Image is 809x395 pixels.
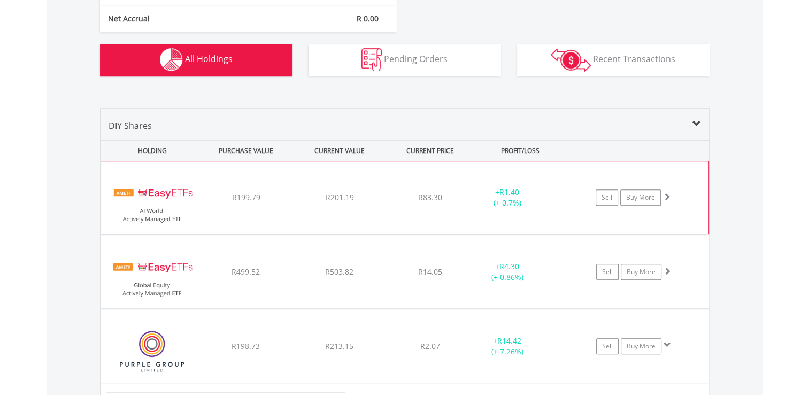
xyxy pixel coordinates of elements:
div: PURCHASE VALUE [201,141,292,161]
img: EQU.ZA.EASYAI.png [106,174,198,231]
span: R14.42 [497,336,521,346]
span: Recent Transactions [593,53,675,65]
div: Net Accrual [100,13,273,24]
span: R1.40 [499,187,519,197]
img: pending_instructions-wht.png [361,48,382,71]
span: R 0.00 [357,13,379,24]
img: EQU.ZA.PPE.png [106,323,198,380]
div: PROFIT/LOSS [475,141,566,161]
img: EQU.ZA.EASYGE.png [106,248,198,306]
a: Buy More [621,264,661,280]
span: R198.73 [232,341,260,351]
span: R14.05 [418,267,442,277]
span: R4.30 [499,261,519,271]
button: Pending Orders [309,44,501,76]
span: R213.15 [325,341,353,351]
span: R503.82 [325,267,353,277]
span: Pending Orders [384,53,448,65]
a: Sell [596,189,618,206]
div: + (+ 0.7%) [467,187,547,208]
span: R83.30 [418,192,442,202]
a: Buy More [620,189,661,206]
span: R499.52 [232,267,260,277]
img: transactions-zar-wht.png [551,48,591,72]
button: All Holdings [100,44,292,76]
button: Recent Transactions [517,44,710,76]
a: Sell [596,338,619,354]
div: CURRENT PRICE [387,141,472,161]
span: R199.79 [232,192,260,202]
div: + (+ 0.86%) [467,261,548,283]
div: + (+ 7.26%) [467,336,548,357]
a: Sell [596,264,619,280]
div: HOLDING [101,141,198,161]
span: All Holdings [185,53,233,65]
span: DIY Shares [109,120,152,132]
a: Buy More [621,338,661,354]
span: R201.19 [325,192,353,202]
div: CURRENT VALUE [294,141,386,161]
img: holdings-wht.png [160,48,183,71]
span: R2.07 [420,341,440,351]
